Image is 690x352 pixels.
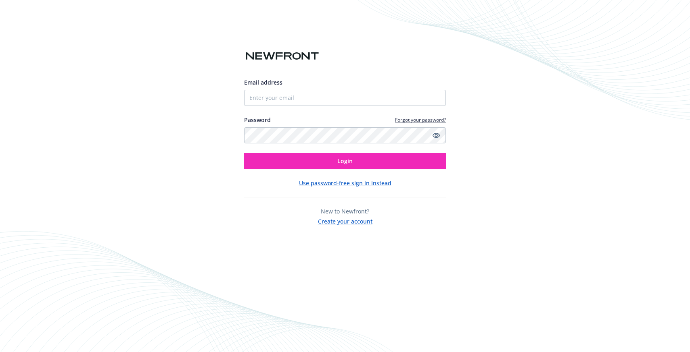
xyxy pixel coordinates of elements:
input: Enter your email [244,90,446,106]
a: Forgot your password? [395,116,446,123]
label: Password [244,116,271,124]
button: Login [244,153,446,169]
input: Enter your password [244,127,446,143]
button: Create your account [318,215,372,226]
img: Newfront logo [244,49,320,63]
span: Email address [244,79,282,86]
span: New to Newfront? [321,207,369,215]
span: Login [337,157,353,165]
a: Show password [431,130,441,140]
button: Use password-free sign in instead [299,179,391,187]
